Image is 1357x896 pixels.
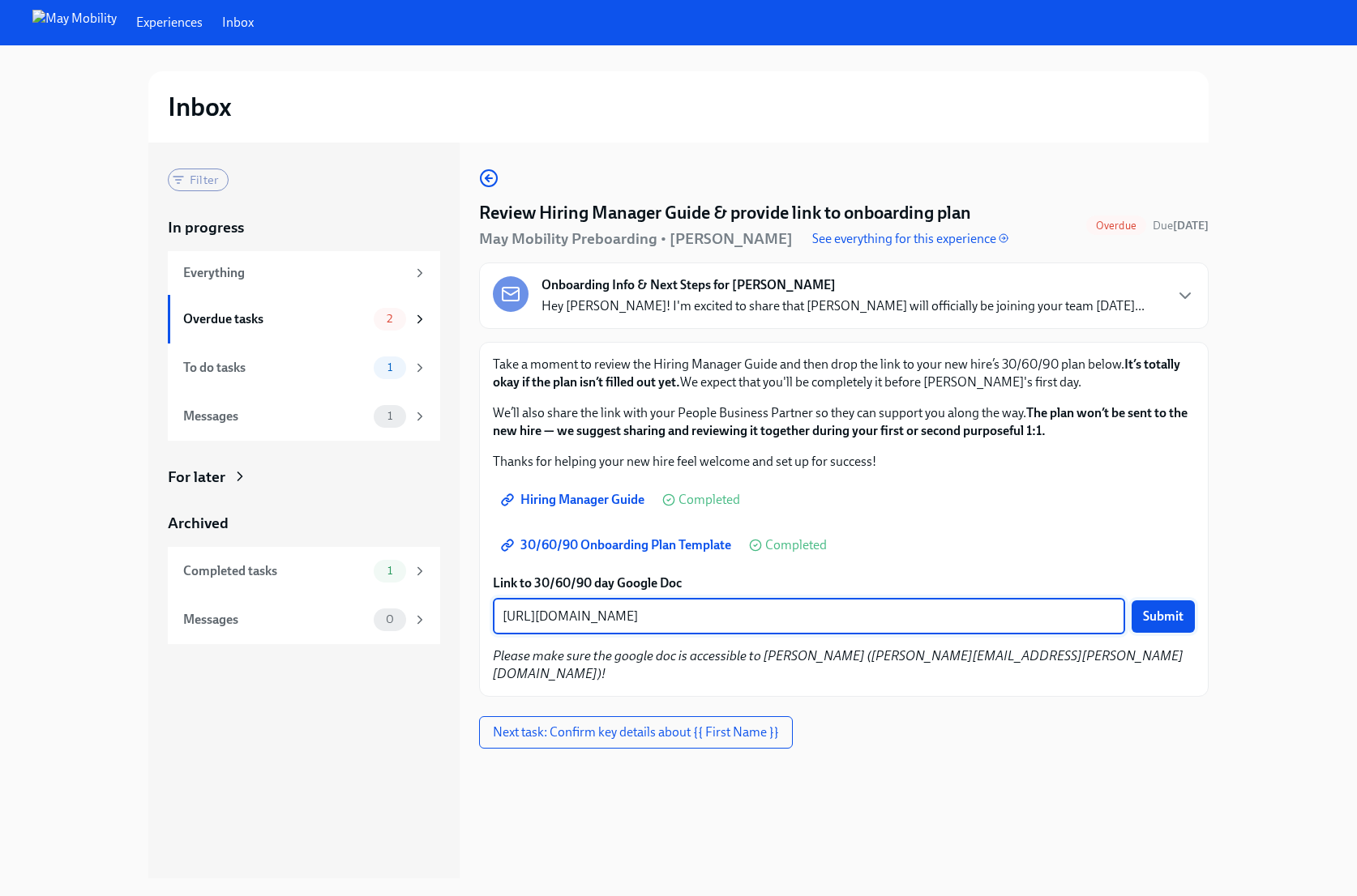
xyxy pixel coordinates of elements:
[479,228,793,250] h5: May Mobility Preboarding • [PERSON_NAME]
[1153,219,1209,233] span: Due
[765,539,827,552] span: Completed
[493,405,1188,438] strong: The plan won’t be sent to the new hire — we suggest sharing and reviewing it together during your...
[1132,600,1195,633] button: Submit
[504,537,731,553] span: 30/60/90 Onboarding Plan Template
[168,251,440,295] a: Everything
[377,313,402,325] span: 2
[183,310,367,328] div: Overdue tasks
[503,607,1115,626] textarea: [URL][DOMAIN_NAME]
[378,410,402,422] span: 1
[504,492,644,508] span: Hiring Manager Guide
[479,201,971,225] h4: Review Hiring Manager Guide & provide link to onboarding plan
[493,648,1184,681] em: Please make sure the google doc is accessible to [PERSON_NAME] ([PERSON_NAME][EMAIL_ADDRESS][PERS...
[1173,219,1209,233] strong: [DATE]
[168,595,440,644] a: Messages0
[678,493,740,506] span: Completed
[493,724,779,740] span: Next task: Confirm key details about {{ First Name }}
[1086,220,1146,232] span: Overdue
[183,611,367,629] div: Messages
[222,14,254,32] a: Inbox
[183,359,367,377] div: To do tasks
[493,574,1195,592] label: Link to 30/60/90 day Google Doc
[168,392,440,441] a: Messages1
[168,547,440,595] a: Completed tasks1
[168,513,440,534] a: Archived
[479,716,793,749] button: Next task: Confirm key details about {{ First Name }}
[376,613,404,625] span: 0
[168,295,440,343] a: Overdue tasks2
[493,453,1195,471] p: Thanks for helping your new hire feel welcome and set up for success!
[183,562,367,580] div: Completed tasks
[378,361,402,373] span: 1
[378,565,402,577] span: 1
[168,91,232,123] h2: Inbox
[542,276,836,294] strong: Onboarding Info & Next Steps for [PERSON_NAME]
[168,343,440,392] a: To do tasks1
[493,404,1195,440] p: We’ll also share the link with your People Business Partner so they can support you along the way.
[493,356,1195,391] p: Take a moment to review the Hiring Manager Guide and then drop the link to your new hire’s 30/60/...
[168,217,440,238] a: In progress
[1143,608,1184,625] span: Submit
[542,297,1145,315] p: Hey [PERSON_NAME]! I'm excited to share that [PERSON_NAME] will officially be joining your team [...
[136,14,203,32] a: Experiences
[168,467,225,488] div: For later
[493,484,656,516] a: Hiring Manager Guide
[493,529,743,561] a: 30/60/90 Onboarding Plan Template
[32,10,117,36] img: May Mobility
[168,467,440,488] a: For later
[493,356,1180,390] strong: It’s totally okay if the plan isn’t filled out yet.
[812,230,1008,248] a: See everything for this experience
[183,407,367,425] div: Messages
[183,264,406,282] div: Everything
